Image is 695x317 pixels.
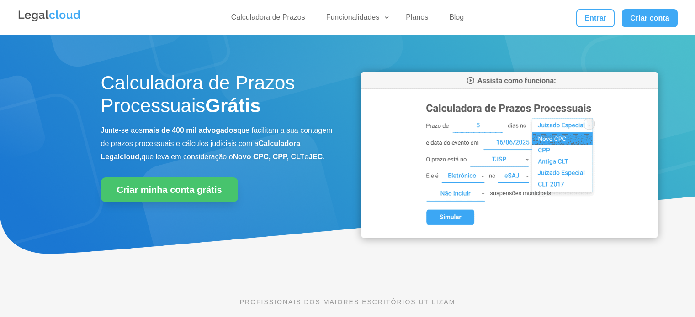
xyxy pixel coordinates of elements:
b: Novo CPC, CPP, CLT [233,153,305,161]
h1: Calculadora de Prazos Processuais [101,72,334,122]
p: PROFISSIONAIS DOS MAIORES ESCRITÓRIOS UTILIZAM [101,297,594,307]
a: Planos [400,13,434,26]
img: Calculadora de Prazos Processuais da Legalcloud [361,72,658,238]
a: Calculadora de Prazos [226,13,311,26]
a: Calculadora de Prazos Processuais da Legalcloud [361,232,658,239]
strong: Grátis [205,95,260,116]
img: Legalcloud Logo [17,9,81,23]
a: Criar minha conta grátis [101,177,238,202]
b: Calculadora Legalcloud, [101,140,301,161]
a: Entrar [576,9,615,27]
b: JEC. [308,153,325,161]
b: mais de 400 mil advogados [143,126,237,134]
a: Logo da Legalcloud [17,16,81,24]
a: Funcionalidades [321,13,391,26]
p: Junte-se aos que facilitam a sua contagem de prazos processuais e cálculos judiciais com a que le... [101,124,334,163]
a: Criar conta [622,9,678,27]
a: Blog [444,13,469,26]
